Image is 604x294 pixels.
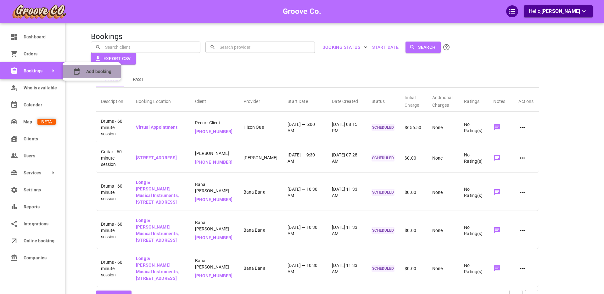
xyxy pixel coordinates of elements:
td: None [427,144,459,173]
p: SCHEDULED [372,124,394,131]
p: [PHONE_NUMBER] [195,159,233,166]
span: $0.00 [405,190,416,195]
td: Drums - 60 minute session [96,212,131,249]
span: $0.00 [405,155,416,161]
span: $0.00 [405,228,416,233]
td: No Rating(s) [459,144,488,173]
p: [PHONE_NUMBER] [195,235,233,241]
th: Booking Location [131,89,190,112]
span: Clients [24,136,56,142]
th: Client [190,89,238,112]
span: Orders [24,51,56,57]
th: Provider [238,89,283,112]
td: [DATE] — 10:30 AM [282,250,327,287]
td: No Rating(s) [459,212,488,249]
span: Who is available [24,85,56,91]
th: Description [96,89,131,112]
p: Long & [PERSON_NAME] Musical Instruments, [STREET_ADDRESS] [136,217,185,244]
td: [DATE] 08:15 PM [327,113,366,142]
th: Initial Charge [400,89,427,112]
span: [PERSON_NAME] [195,150,233,156]
td: No Rating(s) [459,113,488,142]
span: Bana [PERSON_NAME] [195,181,233,194]
td: [DATE] — 9:30 AM [282,144,327,173]
td: None [427,212,459,249]
button: Start Date [370,42,401,53]
td: [DATE] — 6:00 AM [282,113,327,142]
th: Notes [488,89,513,112]
button: Export CSV [91,53,136,65]
button: Click the Search button to submit your search. All name/email searches are CASE SENSITIVE. To sea... [441,42,452,53]
button: Past [124,72,153,87]
p: SCHEDULED [372,227,394,234]
p: SCHEDULED [372,155,394,161]
input: Search client [103,42,196,53]
span: BETA [37,119,56,125]
td: None [427,250,459,287]
td: Drums - 60 minute session [96,113,131,142]
p: Hizon Que [243,124,278,131]
th: Status [366,89,400,112]
p: [PHONE_NUMBER] [195,273,233,279]
th: Ratings [459,89,488,112]
td: [DATE] 11:33 AM [327,174,366,211]
p: SCHEDULED [372,265,394,272]
td: None [427,174,459,211]
th: Start Date [282,89,327,112]
p: Long & [PERSON_NAME] Musical Instruments, [STREET_ADDRESS] [136,179,185,206]
span: Settings [24,187,56,193]
div: Add booking [63,65,121,78]
span: $656.50 [405,125,421,130]
p: [STREET_ADDRESS] [136,155,185,161]
th: Actions [513,89,539,112]
span: [PERSON_NAME] [541,8,580,14]
td: Drums - 60 minute session [96,250,131,287]
div: QuickStart Guide [506,5,518,17]
p: Hello, [529,8,588,15]
td: [DATE] — 10:30 AM [282,174,327,211]
p: Bana Bana [243,227,278,234]
span: Online booking [24,238,56,244]
span: Bana [PERSON_NAME] [195,219,233,232]
img: company-logo [11,3,67,19]
th: Date Created [327,89,366,112]
p: Virtual Appointment [136,124,185,131]
input: Search provider [218,42,310,53]
p: Bana Bana [243,265,278,272]
button: BOOKING STATUS [320,42,370,53]
td: No Rating(s) [459,174,488,211]
span: Reports [24,204,56,210]
span: Calendar [24,102,56,108]
h6: Groove Co. [283,5,322,17]
p: SCHEDULED [372,189,394,196]
p: Bana Bana [243,189,278,195]
p: Long & [PERSON_NAME] Musical Instruments, [STREET_ADDRESS] [136,255,185,282]
button: Search [405,42,440,53]
p: [PERSON_NAME] [243,155,278,161]
th: Additional Charges [427,89,459,112]
span: Dashboard [24,34,56,40]
button: Hello,[PERSON_NAME] [524,5,593,17]
td: [DATE] 07:28 AM [327,144,366,173]
p: [PHONE_NUMBER] [195,196,233,203]
td: Drums - 60 minute session [96,174,131,211]
span: Recurr Client [195,120,233,126]
span: Bana [PERSON_NAME] [195,257,233,270]
span: $0.00 [405,266,416,271]
td: [DATE] 11:33 AM [327,250,366,287]
span: Add booking [86,68,111,75]
span: Companies [24,255,56,261]
td: [DATE] 11:33 AM [327,212,366,249]
span: Integrations [24,221,56,227]
td: No Rating(s) [459,250,488,287]
p: [PHONE_NUMBER] [195,128,233,135]
span: Map [23,119,37,125]
td: Guitar - 60 minute session [96,144,131,173]
span: Users [24,153,56,159]
td: [DATE] — 10:30 AM [282,212,327,249]
td: None [427,113,459,142]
